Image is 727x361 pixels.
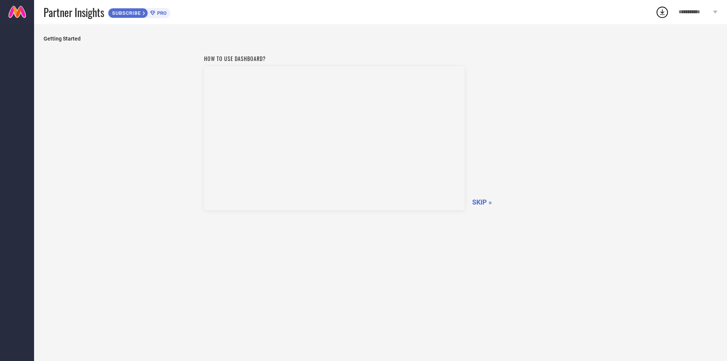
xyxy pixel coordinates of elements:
span: SKIP » [472,198,492,206]
span: Getting Started [44,36,718,42]
div: Open download list [655,5,669,19]
iframe: Workspace Section [204,66,465,210]
span: Partner Insights [44,5,104,20]
span: PRO [155,10,167,16]
span: SUBSCRIBE [108,10,143,16]
a: SUBSCRIBEPRO [108,6,170,18]
h1: How to use dashboard? [204,55,465,63]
